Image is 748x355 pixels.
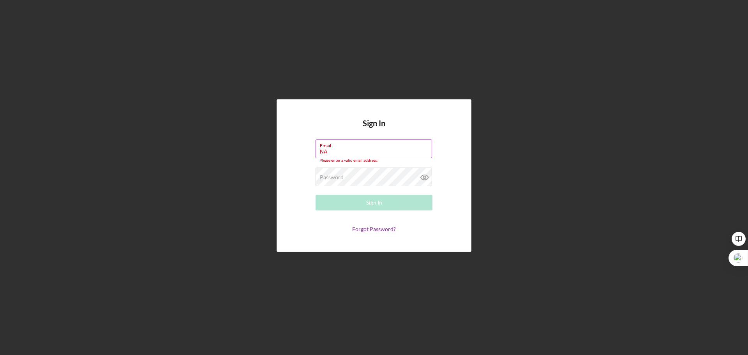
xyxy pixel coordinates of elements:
a: Forgot Password? [352,226,396,232]
label: Password [320,174,344,180]
label: Email [320,140,432,148]
button: Sign In [316,195,432,210]
div: Sign In [366,195,382,210]
div: Please enter a valid email address. [316,158,432,163]
h4: Sign In [363,119,385,140]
